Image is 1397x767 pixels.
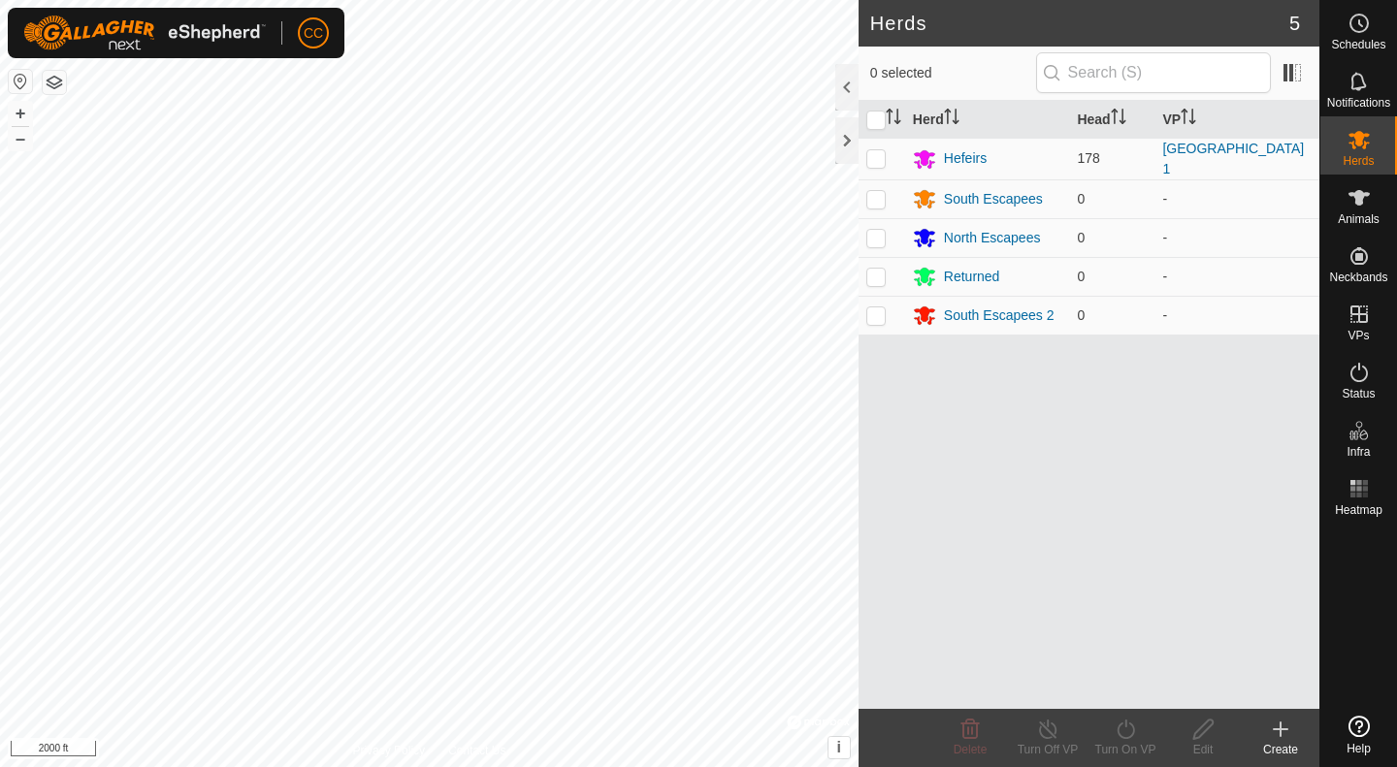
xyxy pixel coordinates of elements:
th: Head [1069,101,1154,139]
th: VP [1154,101,1319,139]
span: Status [1342,388,1375,399]
div: Hefeirs [944,148,987,169]
span: Schedules [1331,39,1385,50]
span: Neckbands [1329,272,1387,283]
span: Notifications [1327,97,1390,109]
span: 178 [1077,150,1099,166]
a: [GEOGRAPHIC_DATA] 1 [1162,141,1304,176]
span: VPs [1348,330,1369,341]
span: 0 [1077,269,1085,284]
span: 5 [1289,9,1300,38]
button: Map Layers [43,71,66,94]
p-sorticon: Activate to sort [1181,112,1196,127]
span: 0 [1077,307,1085,323]
a: Contact Us [448,742,505,759]
span: 0 [1077,191,1085,207]
span: i [837,739,841,755]
span: CC [304,23,323,44]
p-sorticon: Activate to sort [1111,112,1126,127]
p-sorticon: Activate to sort [886,112,901,127]
button: + [9,102,32,125]
div: Turn Off VP [1009,741,1087,758]
td: - [1154,257,1319,296]
button: i [828,737,850,758]
span: 0 selected [870,63,1036,83]
p-sorticon: Activate to sort [944,112,959,127]
div: North Escapees [944,228,1041,248]
a: Privacy Policy [352,742,425,759]
span: Animals [1338,213,1380,225]
button: – [9,127,32,150]
td: - [1154,296,1319,335]
button: Reset Map [9,70,32,93]
td: - [1154,218,1319,257]
div: Create [1242,741,1319,758]
div: Edit [1164,741,1242,758]
th: Herd [905,101,1070,139]
span: Help [1347,743,1371,754]
input: Search (S) [1036,52,1271,93]
div: South Escapees [944,189,1043,209]
span: Infra [1347,446,1370,458]
span: Heatmap [1335,504,1382,516]
span: Herds [1343,155,1374,167]
span: Delete [954,743,988,756]
h2: Herds [870,12,1289,35]
div: Turn On VP [1087,741,1164,758]
div: Returned [944,267,1000,287]
img: Gallagher Logo [23,16,266,50]
div: South Escapees 2 [944,305,1055,326]
a: Help [1320,708,1397,762]
td: - [1154,179,1319,218]
span: 0 [1077,230,1085,245]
